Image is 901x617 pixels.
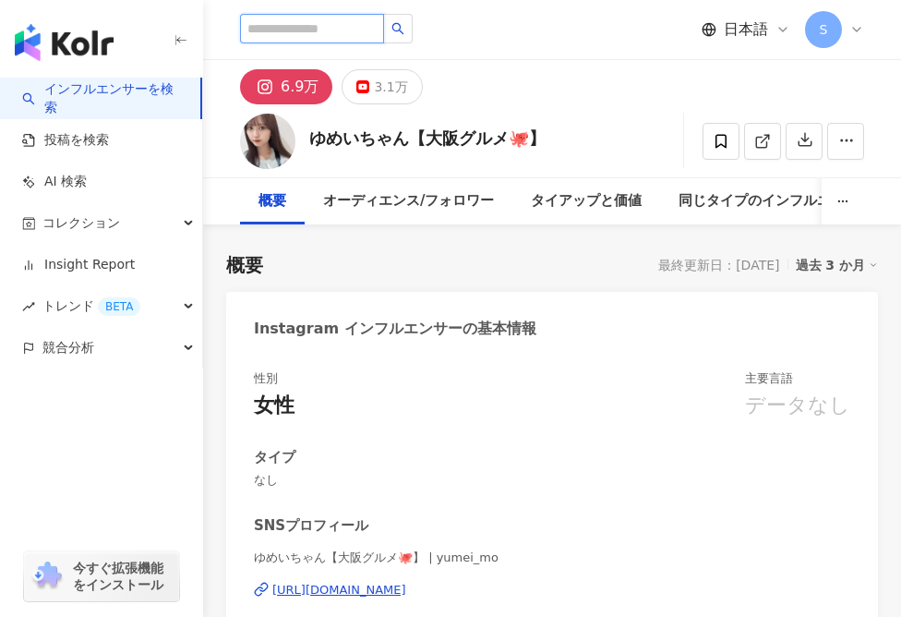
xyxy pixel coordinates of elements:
[309,127,546,150] div: ゆめいちゃん【大阪グルメ︎︎🐙】
[42,285,140,327] span: トレンド
[258,190,286,212] div: 概要
[796,253,879,277] div: 過去 3 か月
[254,582,850,599] a: [URL][DOMAIN_NAME]
[679,190,872,212] div: 同じタイプのインフルエンサー
[254,550,850,566] span: ゆめいちゃん【大阪グルメ︎︎🐙】 | yumei_mo
[98,297,140,316] div: BETA
[745,392,850,420] div: データなし
[254,319,536,339] div: Instagram インフルエンサーの基本情報
[272,582,406,599] div: [URL][DOMAIN_NAME]
[254,472,850,489] span: なし
[323,190,494,212] div: オーディエンス/フォロワー
[254,370,278,387] div: 性別
[15,24,114,61] img: logo
[531,190,642,212] div: タイアップと価値
[24,551,179,601] a: chrome extension今すぐ拡張機能をインストール
[240,114,295,169] img: KOL Avatar
[254,516,368,536] div: SNSプロフィール
[22,300,35,313] span: rise
[745,370,793,387] div: 主要言語
[22,131,109,150] a: 投稿を検索
[724,19,768,40] span: 日本語
[391,22,404,35] span: search
[281,74,318,100] div: 6.9万
[22,256,135,274] a: Insight Report
[30,562,65,591] img: chrome extension
[374,74,407,100] div: 3.1万
[226,252,263,278] div: 概要
[254,448,295,467] div: タイプ
[342,69,422,104] button: 3.1万
[22,173,87,191] a: AI 検索
[73,560,174,593] span: 今すぐ拡張機能をインストール
[22,80,186,116] a: searchインフルエンサーを検索
[42,327,94,369] span: 競合分析
[254,392,294,420] div: 女性
[240,69,332,104] button: 6.9万
[658,258,779,272] div: 最終更新日：[DATE]
[820,19,828,40] span: S
[42,202,120,244] span: コレクション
